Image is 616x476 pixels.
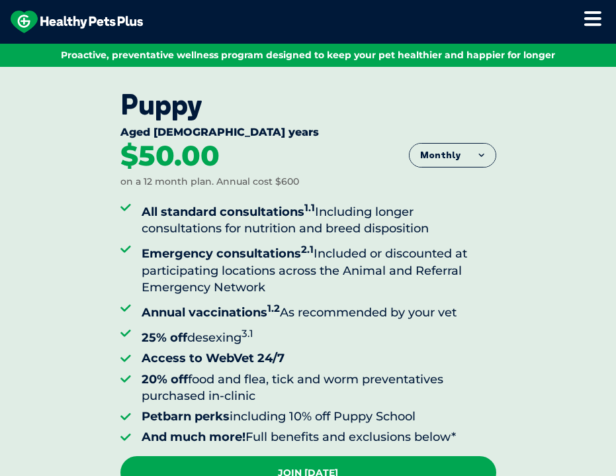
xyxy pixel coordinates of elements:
[142,430,245,444] strong: And much more!
[120,88,496,121] div: Puppy
[242,327,253,340] sup: 3.1
[142,300,496,321] li: As recommended by your vet
[142,351,285,365] strong: Access to WebVet 24/7
[142,371,496,405] li: food and flea, tick and worm preventatives purchased in-clinic
[120,126,496,142] div: Aged [DEMOGRAPHIC_DATA] years
[142,199,496,237] li: Including longer consultations for nutrition and breed disposition
[11,11,143,33] img: hpp-logo
[120,175,299,189] div: on a 12 month plan. Annual cost $600
[142,325,496,346] li: desexing
[301,243,314,256] sup: 2.1
[142,241,496,296] li: Included or discounted at participating locations across the Animal and Referral Emergency Network
[304,201,315,214] sup: 1.1
[142,305,280,320] strong: Annual vaccinations
[61,49,555,61] span: Proactive, preventative wellness program designed to keep your pet healthier and happier for longer
[142,205,315,219] strong: All standard consultations
[142,429,496,446] li: Full benefits and exclusions below*
[120,142,220,171] div: $50.00
[410,144,496,167] button: Monthly
[142,372,188,387] strong: 20% off
[142,409,230,424] strong: Petbarn perks
[267,302,280,314] sup: 1.2
[142,330,187,345] strong: 25% off
[142,408,496,425] li: including 10% off Puppy School
[142,246,314,261] strong: Emergency consultations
